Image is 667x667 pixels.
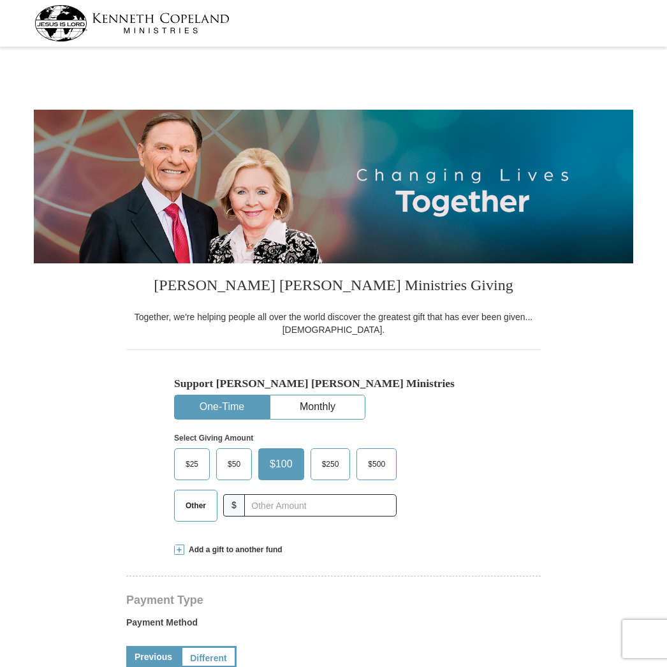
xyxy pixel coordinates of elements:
[316,455,346,474] span: $250
[174,377,493,390] h5: Support [PERSON_NAME] [PERSON_NAME] Ministries
[263,455,299,474] span: $100
[270,395,365,419] button: Monthly
[179,455,205,474] span: $25
[175,395,269,419] button: One-Time
[126,311,541,336] div: Together, we're helping people all over the world discover the greatest gift that has ever been g...
[362,455,392,474] span: $500
[179,496,212,515] span: Other
[223,494,245,517] span: $
[126,263,541,311] h3: [PERSON_NAME] [PERSON_NAME] Ministries Giving
[244,494,397,517] input: Other Amount
[221,455,247,474] span: $50
[126,595,541,605] h4: Payment Type
[34,5,230,41] img: kcm-header-logo.svg
[184,545,282,555] span: Add a gift to another fund
[126,616,541,635] label: Payment Method
[174,434,253,443] strong: Select Giving Amount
